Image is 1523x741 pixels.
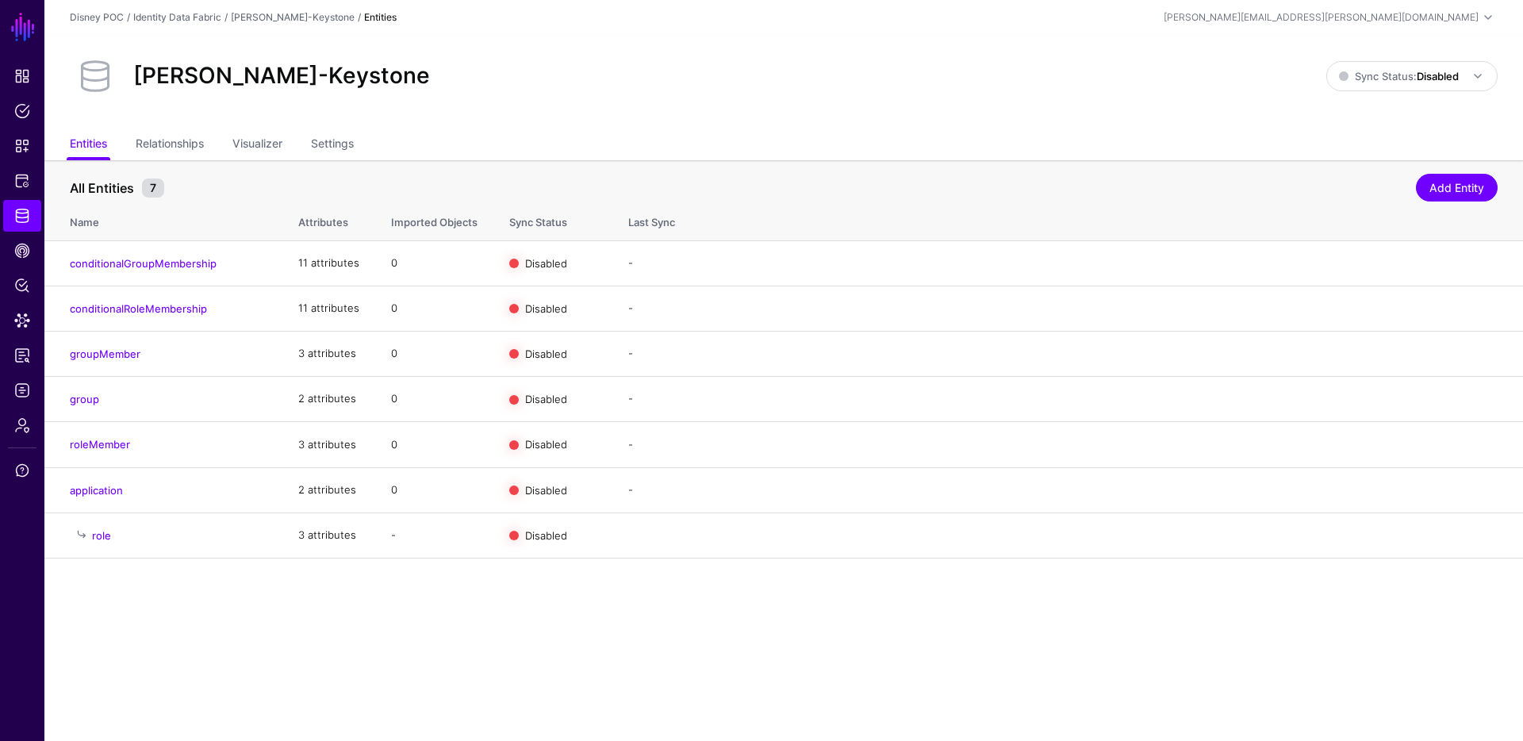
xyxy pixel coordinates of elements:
[14,173,30,189] span: Protected Systems
[14,243,30,259] span: CAEP Hub
[232,130,282,160] a: Visualizer
[282,331,375,376] td: 3 attributes
[525,528,567,541] span: Disabled
[70,393,99,405] a: group
[282,467,375,513] td: 2 attributes
[3,95,41,127] a: Policies
[282,377,375,422] td: 2 attributes
[311,130,354,160] a: Settings
[375,422,493,467] td: 0
[14,382,30,398] span: Logs
[525,438,567,451] span: Disabled
[3,60,41,92] a: Dashboard
[282,240,375,286] td: 11 attributes
[133,11,221,23] a: Identity Data Fabric
[525,301,567,314] span: Disabled
[133,63,430,90] h2: [PERSON_NAME]-Keystone
[525,483,567,496] span: Disabled
[375,513,493,558] td: -
[66,179,138,198] span: All Entities
[628,256,633,269] app-datasources-item-entities-syncstatus: -
[525,347,567,360] span: Disabled
[70,302,207,315] a: conditionalRoleMembership
[375,377,493,422] td: 0
[1417,70,1459,83] strong: Disabled
[3,165,41,197] a: Protected Systems
[493,199,612,240] th: Sync Status
[3,235,41,267] a: CAEP Hub
[375,331,493,376] td: 0
[3,409,41,441] a: Admin
[282,422,375,467] td: 3 attributes
[14,313,30,328] span: Data Lens
[70,347,140,360] a: groupMember
[282,199,375,240] th: Attributes
[44,199,282,240] th: Name
[70,438,130,451] a: roleMember
[142,179,164,198] small: 7
[10,10,36,44] a: SGNL
[628,392,633,405] app-datasources-item-entities-syncstatus: -
[628,438,633,451] app-datasources-item-entities-syncstatus: -
[70,11,124,23] a: Disney POC
[1339,70,1459,83] span: Sync Status:
[3,340,41,371] a: Reports
[70,484,123,497] a: application
[14,208,30,224] span: Identity Data Fabric
[14,463,30,478] span: Support
[375,286,493,331] td: 0
[14,138,30,154] span: Snippets
[628,347,633,359] app-datasources-item-entities-syncstatus: -
[124,10,133,25] div: /
[375,467,493,513] td: 0
[282,286,375,331] td: 11 attributes
[221,10,231,25] div: /
[231,11,355,23] a: [PERSON_NAME]-Keystone
[612,199,1523,240] th: Last Sync
[14,103,30,119] span: Policies
[364,11,397,23] strong: Entities
[355,10,364,25] div: /
[92,529,111,542] a: role
[1164,10,1479,25] div: [PERSON_NAME][EMAIL_ADDRESS][PERSON_NAME][DOMAIN_NAME]
[70,130,107,160] a: Entities
[282,513,375,558] td: 3 attributes
[14,347,30,363] span: Reports
[3,374,41,406] a: Logs
[628,301,633,314] app-datasources-item-entities-syncstatus: -
[136,130,204,160] a: Relationships
[70,257,217,270] a: conditionalGroupMembership
[375,199,493,240] th: Imported Objects
[1416,174,1498,202] a: Add Entity
[3,270,41,301] a: Policy Lens
[375,240,493,286] td: 0
[3,130,41,162] a: Snippets
[3,200,41,232] a: Identity Data Fabric
[14,68,30,84] span: Dashboard
[525,393,567,405] span: Disabled
[3,305,41,336] a: Data Lens
[14,417,30,433] span: Admin
[14,278,30,294] span: Policy Lens
[628,483,633,496] app-datasources-item-entities-syncstatus: -
[525,256,567,269] span: Disabled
